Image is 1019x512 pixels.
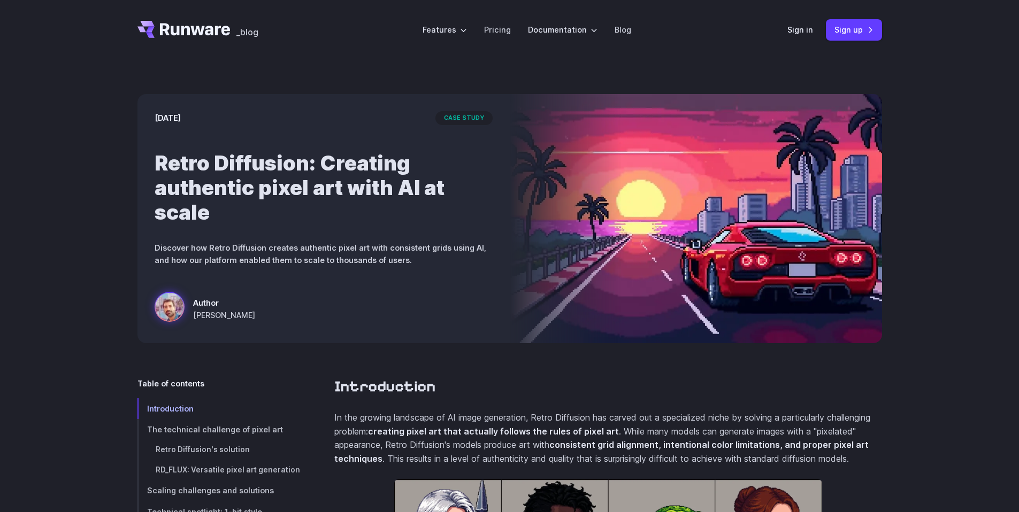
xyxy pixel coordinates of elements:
[334,439,869,464] strong: consistent grid alignment, intentional color limitations, and proper pixel art techniques
[615,24,631,36] a: Blog
[193,309,255,321] span: [PERSON_NAME]
[137,377,204,390] span: Table of contents
[137,440,300,460] a: Retro Diffusion's solution
[484,24,511,36] a: Pricing
[156,466,300,474] span: RD_FLUX: Versatile pixel art generation
[147,486,274,495] span: Scaling challenges and solutions
[155,112,181,124] time: [DATE]
[137,460,300,480] a: RD_FLUX: Versatile pixel art generation
[156,445,250,454] span: Retro Diffusion's solution
[423,24,467,36] label: Features
[147,425,283,434] span: The technical challenge of pixel art
[137,419,300,440] a: The technical challenge of pixel art
[147,404,194,413] span: Introduction
[510,94,882,343] img: a red sports car on a futuristic highway with a sunset and city skyline in the background, styled...
[826,19,882,40] a: Sign up
[137,398,300,419] a: Introduction
[787,24,813,36] a: Sign in
[155,242,493,266] p: Discover how Retro Diffusion creates authentic pixel art with consistent grids using AI, and how ...
[528,24,597,36] label: Documentation
[368,426,619,437] strong: creating pixel art that actually follows the rules of pixel art
[155,292,255,326] a: a red sports car on a futuristic highway with a sunset and city skyline in the background, styled...
[334,377,435,396] a: Introduction
[137,480,300,501] a: Scaling challenges and solutions
[155,151,493,224] h1: Retro Diffusion: Creating authentic pixel art with AI at scale
[193,297,255,309] span: Author
[137,21,231,38] a: Go to /
[435,111,493,125] span: case study
[236,21,258,38] a: _blog
[236,28,258,36] span: _blog
[334,411,882,466] p: In the growing landscape of AI image generation, Retro Diffusion has carved out a specialized nic...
